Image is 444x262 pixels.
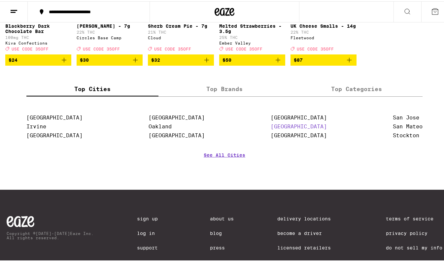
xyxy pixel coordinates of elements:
button: Add to bag [5,53,71,64]
label: Top Brands [158,81,290,95]
a: [GEOGRAPHIC_DATA] [271,113,327,119]
p: 21% THC [148,29,214,33]
a: Licensed Retailers [277,244,343,249]
button: Add to bag [148,53,214,64]
p: 22% THC [290,29,357,33]
span: $50 [222,56,231,61]
a: Do Not Sell My Info [386,244,442,249]
a: Blog [210,229,234,235]
a: Support [137,244,167,249]
p: Blackberry Dark Chocolate Bar [5,22,71,33]
a: [GEOGRAPHIC_DATA] [271,131,327,137]
label: Top Categories [290,81,423,95]
p: Melted Strawberries - 3.5g [219,22,285,33]
button: Add to bag [290,53,357,64]
p: 100mg THC [5,34,71,38]
label: Top Cities [26,81,158,95]
span: USE CODE 35OFF [297,46,334,50]
span: Hi. Need any help? [4,5,48,10]
a: [GEOGRAPHIC_DATA] [149,113,205,119]
span: USE CODE 35OFF [83,46,120,50]
p: 22% THC [77,29,143,33]
a: About Us [210,215,234,220]
a: Privacy Policy [386,229,442,235]
div: Fleetwood [290,34,357,39]
a: See All Cities [204,151,245,176]
a: San Jose [393,113,419,119]
a: [GEOGRAPHIC_DATA] [26,113,83,119]
span: USE CODE 35OFF [12,46,49,50]
div: Kiva Confections [5,40,71,44]
a: Become a Driver [277,229,343,235]
a: Stockton [393,131,419,137]
a: Log In [137,229,167,235]
div: tabs [26,81,423,95]
div: Ember Valley [219,40,285,44]
a: [GEOGRAPHIC_DATA] [271,122,327,128]
button: Add to bag [219,53,285,64]
a: Oakland [149,122,172,128]
a: [GEOGRAPHIC_DATA] [26,131,83,137]
a: [GEOGRAPHIC_DATA] [149,131,205,137]
span: $87 [294,56,303,61]
button: Add to bag [77,53,143,64]
a: Sign Up [137,215,167,220]
p: Copyright © [DATE]-[DATE] Eaze Inc. All rights reserved. [7,230,94,239]
a: Terms of Service [386,215,442,220]
p: UK Cheese Smalls - 14g [290,22,357,27]
a: Press [210,244,234,249]
span: $30 [80,56,89,61]
div: Circles Base Camp [77,34,143,39]
p: 25% THC [219,34,285,38]
a: San Mateo [393,122,423,128]
div: Cloud [148,34,214,39]
p: Sherb Cream Pie - 7g [148,22,214,27]
a: Irvine [26,122,46,128]
a: Delivery Locations [277,215,343,220]
p: [PERSON_NAME] - 7g [77,22,143,27]
span: USE CODE 35OFF [225,46,262,50]
span: $24 [9,56,17,61]
span: $32 [151,56,160,61]
span: USE CODE 35OFF [154,46,191,50]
